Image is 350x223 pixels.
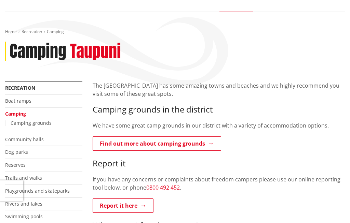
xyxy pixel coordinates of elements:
iframe: Messenger Launcher [319,194,343,219]
a: Recreation [5,85,35,91]
a: Report it here [93,198,153,213]
a: Rivers and lakes [5,200,42,207]
a: Dog parks [5,149,28,155]
h3: Report it [93,159,345,168]
p: We have some great camp grounds in our district with a variety of accommodation options. [93,121,345,130]
a: Swimming pools [5,213,43,220]
a: Playgrounds and skateparks [5,188,70,194]
h3: Camping grounds in the district [93,105,345,115]
a: Community halls [5,136,44,143]
h2: Taupuni [70,42,121,61]
a: Camping [5,110,26,117]
a: Camping grounds [11,120,52,126]
nav: breadcrumb [5,29,345,35]
a: Reserves [5,162,26,168]
a: Trails and walks [5,175,42,181]
h1: Camping [10,42,66,61]
span: Camping [47,29,64,34]
a: Home [5,29,17,34]
p: The [GEOGRAPHIC_DATA] has some amazing towns and beaches and we highly recommend you visit some o... [93,81,345,98]
a: Recreation [22,29,42,34]
a: 0800 492 452 [146,184,180,191]
p: If you have any concerns or complaints about freedom campers please use our online reporting tool... [93,175,345,192]
a: Boat ramps [5,98,31,104]
a: Find out more about camping grounds [93,136,221,151]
